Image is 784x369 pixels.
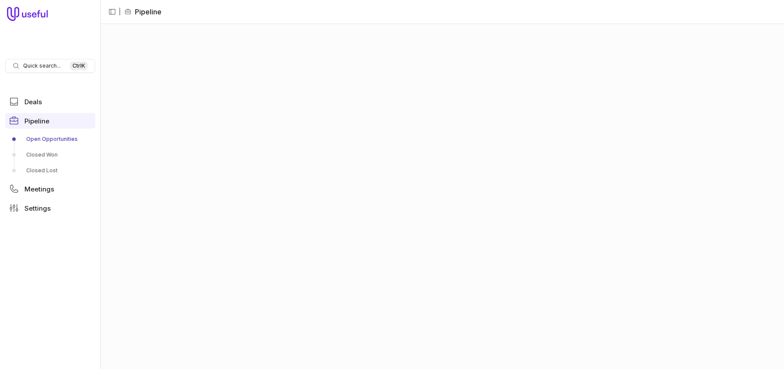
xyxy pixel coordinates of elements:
[23,62,61,69] span: Quick search...
[70,61,88,70] kbd: Ctrl K
[124,7,162,17] li: Pipeline
[5,148,95,162] a: Closed Won
[24,186,54,192] span: Meetings
[119,7,121,17] span: |
[5,132,95,178] div: Pipeline submenu
[106,5,119,18] button: Collapse sidebar
[5,113,95,129] a: Pipeline
[24,99,42,105] span: Deals
[5,181,95,197] a: Meetings
[24,118,49,124] span: Pipeline
[5,200,95,216] a: Settings
[24,205,51,212] span: Settings
[5,164,95,178] a: Closed Lost
[5,132,95,146] a: Open Opportunities
[5,94,95,109] a: Deals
